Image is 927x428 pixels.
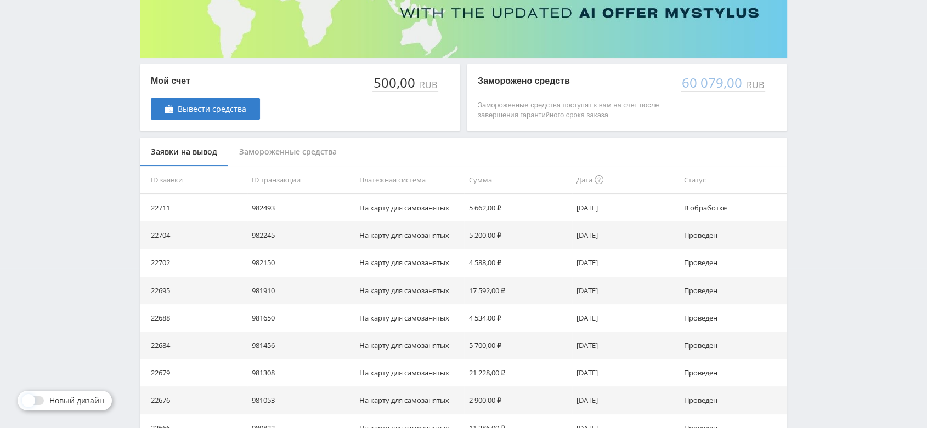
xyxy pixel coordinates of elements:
td: Проведен [680,249,787,276]
span: Вывести средства [178,105,246,113]
p: Заморожено средств [478,75,670,87]
td: На карту для самозанятых [355,304,464,332]
td: 5 662,00 ₽ [464,194,572,221]
td: Проведен [680,359,787,386]
span: Новый дизайн [49,396,104,405]
td: 2 900,00 ₽ [464,386,572,414]
td: Проведен [680,386,787,414]
td: На карту для самозанятых [355,332,464,359]
td: На карту для самозанятых [355,277,464,304]
td: 982493 [247,194,355,221]
td: [DATE] [572,332,680,359]
td: Проведен [680,332,787,359]
p: Мой счет [151,75,260,87]
td: 4 588,00 ₽ [464,249,572,276]
td: На карту для самозанятых [355,359,464,386]
a: Вывести средства [151,98,260,120]
td: 981456 [247,332,355,359]
td: 981910 [247,277,355,304]
td: [DATE] [572,359,680,386]
th: Платежная система [355,166,464,194]
td: На карту для самозанятых [355,386,464,414]
td: 22688 [140,304,247,332]
td: В обработке [680,194,787,221]
div: Замороженные средства [228,138,348,167]
td: 981308 [247,359,355,386]
td: 982245 [247,221,355,249]
td: [DATE] [572,277,680,304]
td: 22702 [140,249,247,276]
div: 60 079,00 [681,75,744,90]
td: 981650 [247,304,355,332]
th: Статус [680,166,787,194]
td: На карту для самозанятых [355,221,464,249]
td: Проведен [680,277,787,304]
td: 22704 [140,221,247,249]
td: Проведен [680,304,787,332]
td: 17 592,00 ₽ [464,277,572,304]
td: 22679 [140,359,247,386]
td: Проведен [680,221,787,249]
td: [DATE] [572,304,680,332]
th: ID транзакции [247,166,355,194]
td: 5 200,00 ₽ [464,221,572,249]
td: 22684 [140,332,247,359]
td: 982150 [247,249,355,276]
td: [DATE] [572,194,680,221]
td: 5 700,00 ₽ [464,332,572,359]
div: 500,00 [372,75,417,90]
td: [DATE] [572,221,680,249]
th: Дата [572,166,680,194]
td: 22695 [140,277,247,304]
div: Заявки на вывод [140,138,228,167]
div: RUB [744,80,765,90]
td: 981053 [247,386,355,414]
td: 22676 [140,386,247,414]
td: 22711 [140,194,247,221]
td: [DATE] [572,386,680,414]
td: 21 228,00 ₽ [464,359,572,386]
div: RUB [417,80,438,90]
th: Сумма [464,166,572,194]
td: [DATE] [572,249,680,276]
th: ID заявки [140,166,247,194]
td: На карту для самозанятых [355,194,464,221]
p: Замороженные средства поступят к вам на счет после завершения гарантийного срока заказа [478,100,670,120]
td: На карту для самозанятых [355,249,464,276]
td: 4 534,00 ₽ [464,304,572,332]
